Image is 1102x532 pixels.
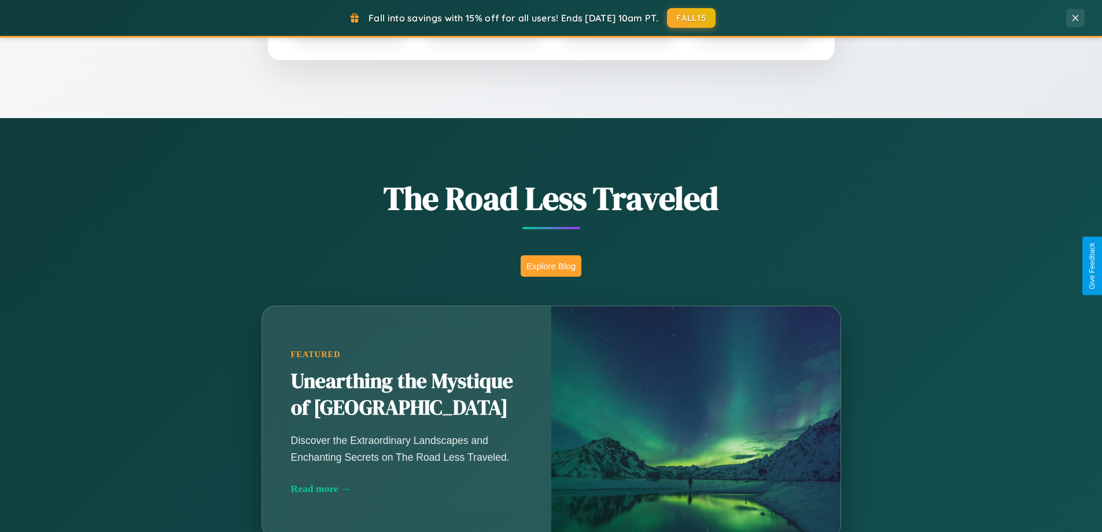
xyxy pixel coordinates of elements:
p: Discover the Extraordinary Landscapes and Enchanting Secrets on The Road Less Traveled. [291,432,522,465]
h2: Unearthing the Mystique of [GEOGRAPHIC_DATA] [291,368,522,421]
div: Read more → [291,483,522,495]
button: FALL15 [667,8,716,28]
button: Explore Blog [521,255,581,277]
span: Fall into savings with 15% off for all users! Ends [DATE] 10am PT. [368,12,658,24]
div: Give Feedback [1088,243,1096,289]
div: Featured [291,350,522,359]
h1: The Road Less Traveled [204,176,898,221]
